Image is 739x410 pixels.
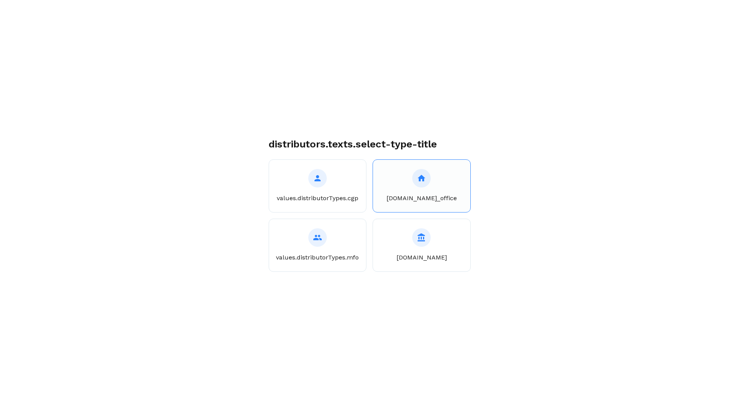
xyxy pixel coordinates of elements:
button: values.distributorTypes.cgp [269,159,367,213]
p: [DOMAIN_NAME] [396,253,447,262]
button: values.distributorTypes.mfo [269,219,367,272]
p: values.distributorTypes.mfo [276,253,359,262]
button: [DOMAIN_NAME]_office [373,159,471,213]
p: values.distributorTypes.cgp [277,194,358,203]
h1: distributors.texts.select-type-title [269,138,471,150]
button: [DOMAIN_NAME] [373,219,471,272]
p: [DOMAIN_NAME]_office [386,194,457,203]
